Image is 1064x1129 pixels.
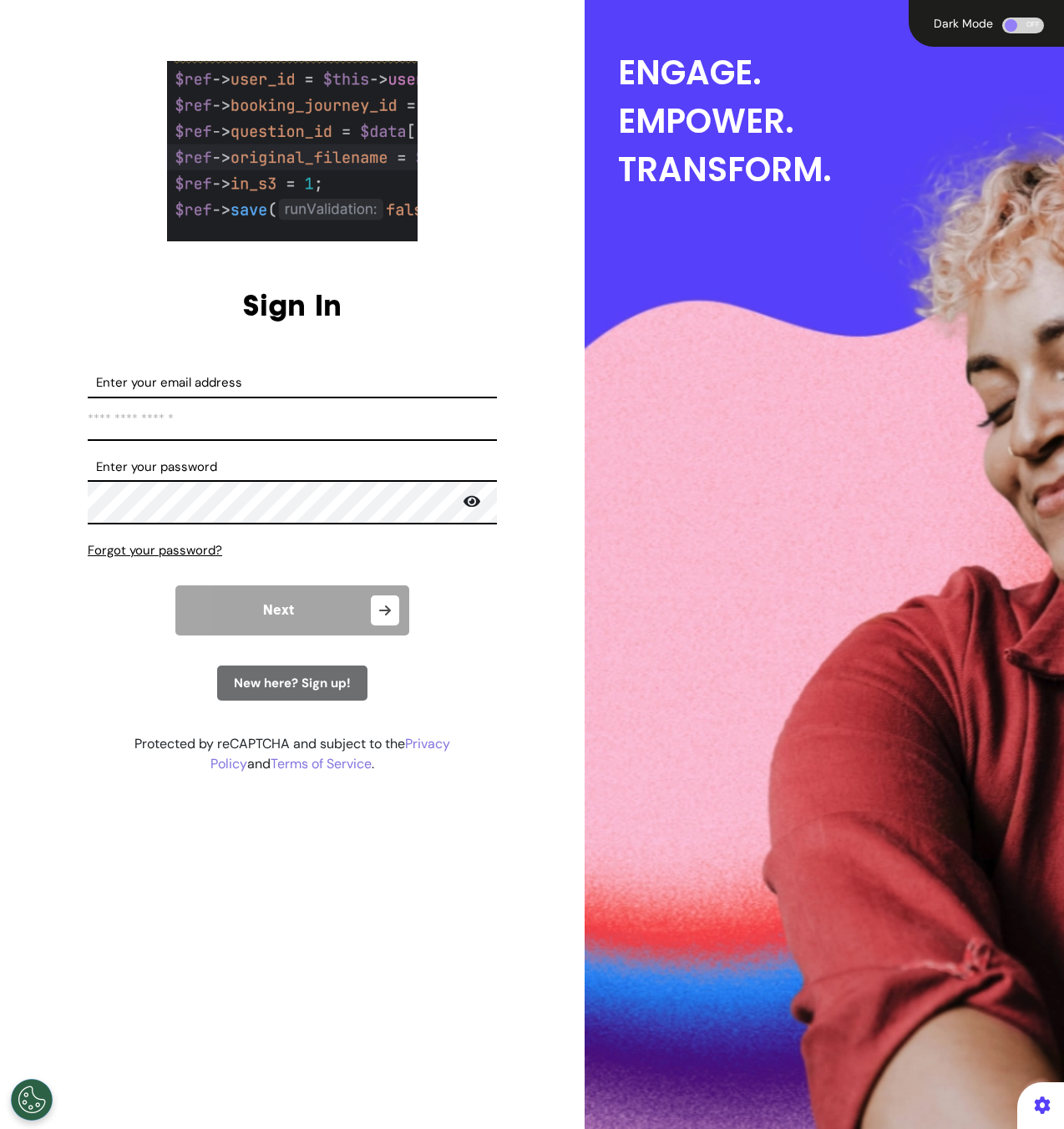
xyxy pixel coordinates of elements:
a: Terms of Service [271,755,372,772]
div: Protected by reCAPTCHA and subject to the and . [88,734,497,774]
button: Open Preferences [11,1079,53,1121]
h2: Sign In [88,287,497,323]
div: Dark Mode [929,18,998,29]
div: ENGAGE. [618,48,1064,97]
span: Forgot your password? [88,542,222,559]
div: EMPOWER. [618,97,1064,145]
div: OFF [1002,18,1044,33]
label: Enter your email address [88,373,497,392]
span: New here? Sign up! [234,675,351,691]
img: company logo [167,61,418,241]
div: TRANSFORM. [618,145,1064,194]
label: Enter your password [88,458,497,477]
button: Next [175,585,409,635]
span: Next [263,604,294,617]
